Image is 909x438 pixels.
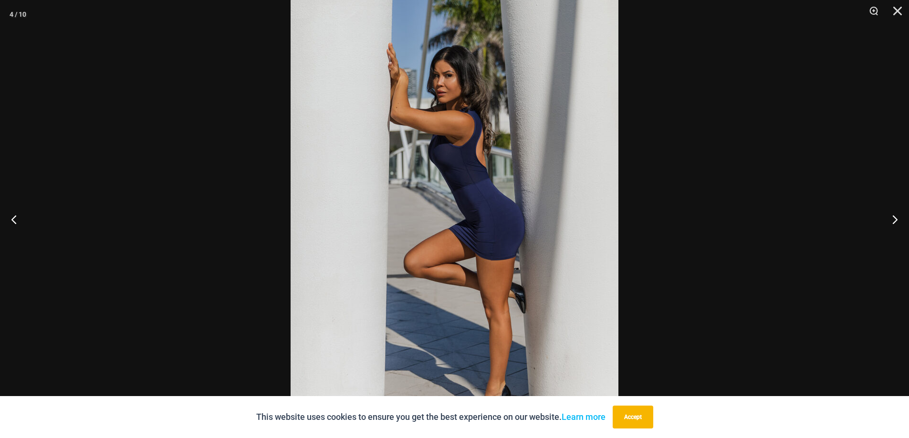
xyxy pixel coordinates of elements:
[562,412,606,422] a: Learn more
[873,195,909,243] button: Next
[613,406,653,428] button: Accept
[256,410,606,424] p: This website uses cookies to ensure you get the best experience on our website.
[10,7,26,21] div: 4 / 10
